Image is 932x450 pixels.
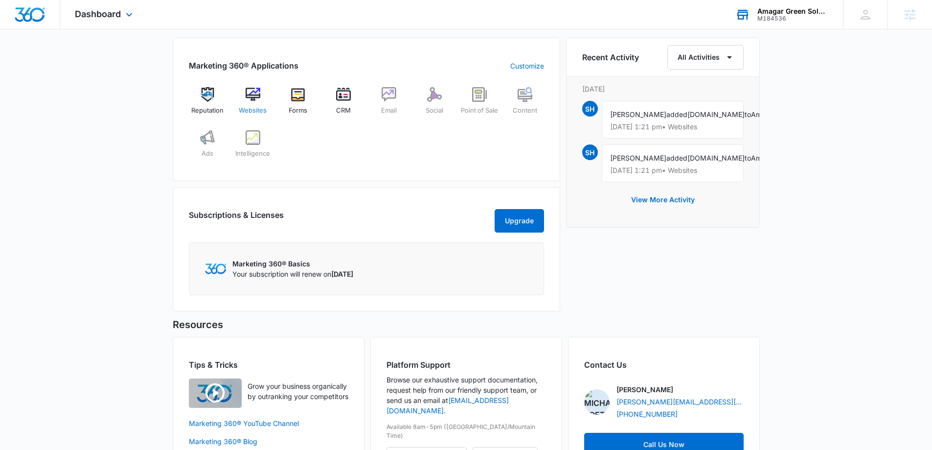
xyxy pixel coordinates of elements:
[757,7,829,15] div: account name
[336,106,351,116] span: CRM
[415,87,453,122] a: Social
[248,381,348,402] p: Grow your business organically by outranking your competitors
[666,110,687,118] span: added
[189,130,227,166] a: Ads
[506,87,544,122] a: Content
[616,409,678,419] a: [PHONE_NUMBER]
[205,263,227,274] img: Marketing 360 Logo
[381,106,397,116] span: Email
[386,375,546,416] p: Browse our exhaustive support documentation, request help from our friendly support team, or send...
[234,87,272,122] a: Websites
[191,106,224,116] span: Reputation
[510,61,544,71] a: Customize
[461,106,498,116] span: Point of Sale
[582,51,639,63] h6: Recent Activity
[461,87,499,122] a: Point of Sale
[610,123,735,130] p: [DATE] 1:21 pm • Websites
[75,9,121,19] span: Dashboard
[687,154,745,162] span: [DOMAIN_NAME]
[189,418,348,428] a: Marketing 360® YouTube Channel
[189,436,348,447] a: Marketing 360® Blog
[331,270,353,278] span: [DATE]
[751,154,826,162] span: AmagarGreenSolutions.
[189,209,284,229] h2: Subscriptions & Licenses
[232,269,353,279] p: Your subscription will renew on
[325,87,363,122] a: CRM
[189,87,227,122] a: Reputation
[173,317,760,332] h5: Resources
[751,110,826,118] span: AmagarGreenSolutions.
[232,259,353,269] p: Marketing 360® Basics
[234,130,272,166] a: Intelligence
[202,149,213,159] span: Ads
[610,110,666,118] span: [PERSON_NAME]
[189,359,348,371] h2: Tips & Tricks
[386,423,546,440] p: Available 8am-5pm ([GEOGRAPHIC_DATA]/Mountain Time)
[386,359,546,371] h2: Platform Support
[582,101,598,117] span: SH
[582,144,598,160] span: SH
[239,106,267,116] span: Websites
[582,84,744,94] p: [DATE]
[687,110,745,118] span: [DOMAIN_NAME]
[616,397,744,407] a: [PERSON_NAME][EMAIL_ADDRESS][PERSON_NAME][DOMAIN_NAME]
[616,384,673,395] p: [PERSON_NAME]
[610,167,735,174] p: [DATE] 1:21 pm • Websites
[426,106,443,116] span: Social
[495,209,544,233] button: Upgrade
[189,60,298,71] h2: Marketing 360® Applications
[289,106,307,116] span: Forms
[610,154,666,162] span: [PERSON_NAME]
[513,106,537,116] span: Content
[584,359,744,371] h2: Contact Us
[757,15,829,22] div: account id
[279,87,317,122] a: Forms
[666,154,687,162] span: added
[584,389,610,415] img: Michael Koethe
[189,379,242,408] img: Quick Overview Video
[745,154,751,162] span: to
[235,149,270,159] span: Intelligence
[667,45,744,70] button: All Activities
[370,87,408,122] a: Email
[745,110,751,118] span: to
[621,188,705,212] button: View More Activity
